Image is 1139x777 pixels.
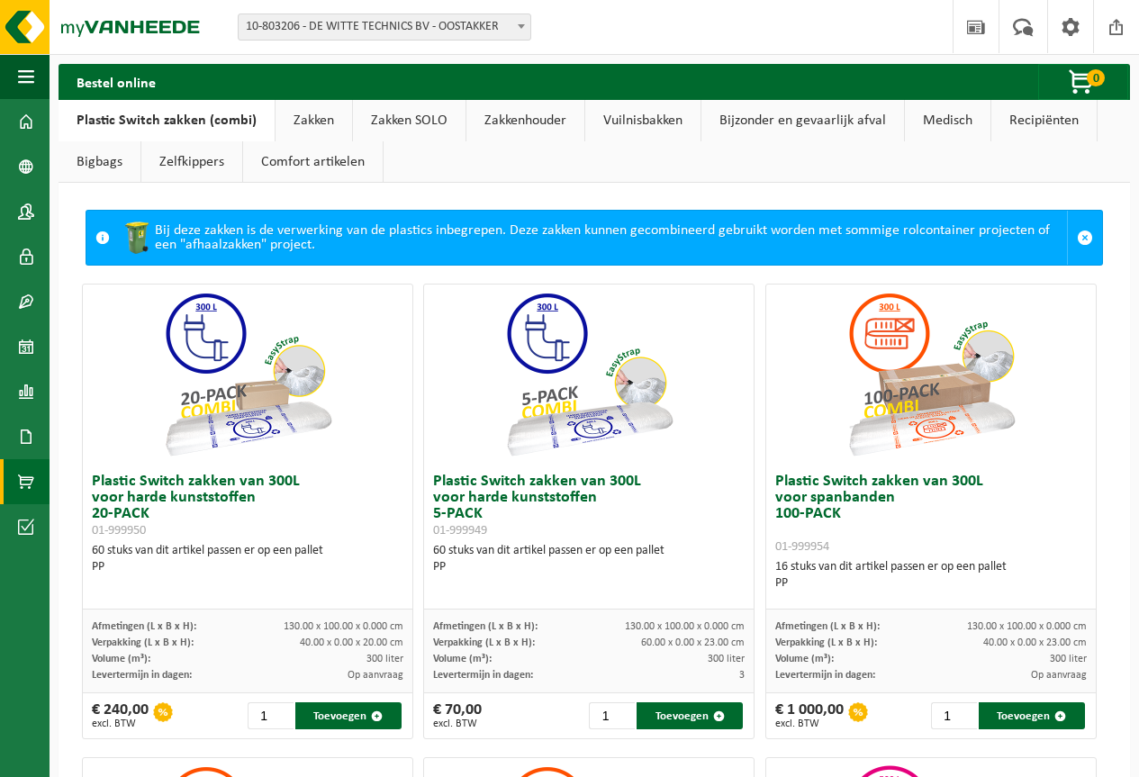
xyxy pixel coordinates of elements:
[1031,670,1087,681] span: Op aanvraag
[59,100,275,141] a: Plastic Switch zakken (combi)
[92,474,403,538] h3: Plastic Switch zakken van 300L voor harde kunststoffen 20-PACK
[433,670,533,681] span: Levertermijn in dagen:
[775,474,1087,555] h3: Plastic Switch zakken van 300L voor spanbanden 100-PACK
[239,14,530,40] span: 10-803206 - DE WITTE TECHNICS BV - OOSTAKKER
[92,543,403,575] div: 60 stuks van dit artikel passen er op een pallet
[119,211,1067,265] div: Bij deze zakken is de verwerking van de plastics inbegrepen. Deze zakken kunnen gecombineerd gebr...
[243,141,383,183] a: Comfort artikelen
[92,621,196,632] span: Afmetingen (L x B x H):
[433,559,745,575] div: PP
[841,285,1021,465] img: 01-999954
[92,670,192,681] span: Levertermijn in dagen:
[775,670,875,681] span: Levertermijn in dagen:
[353,100,466,141] a: Zakken SOLO
[775,575,1087,592] div: PP
[433,637,535,648] span: Verpakking (L x B x H):
[59,141,140,183] a: Bigbags
[775,621,880,632] span: Afmetingen (L x B x H):
[92,702,149,729] div: € 240,00
[739,670,745,681] span: 3
[59,64,174,99] h2: Bestel online
[1087,69,1105,86] span: 0
[433,718,482,729] span: excl. BTW
[348,670,403,681] span: Op aanvraag
[433,621,538,632] span: Afmetingen (L x B x H):
[92,718,149,729] span: excl. BTW
[775,702,844,729] div: € 1 000,00
[637,702,743,729] button: Toevoegen
[248,702,294,729] input: 1
[775,654,834,664] span: Volume (m³):
[433,474,745,538] h3: Plastic Switch zakken van 300L voor harde kunststoffen 5-PACK
[775,718,844,729] span: excl. BTW
[585,100,701,141] a: Vuilnisbakken
[775,559,1087,592] div: 16 stuks van dit artikel passen er op een pallet
[983,637,1087,648] span: 40.00 x 0.00 x 23.00 cm
[300,637,403,648] span: 40.00 x 0.00 x 20.00 cm
[905,100,990,141] a: Medisch
[466,100,584,141] a: Zakkenhouder
[119,220,155,256] img: WB-0240-HPE-GN-50.png
[641,637,745,648] span: 60.00 x 0.00 x 23.00 cm
[589,702,635,729] input: 1
[499,285,679,465] img: 01-999949
[775,637,877,648] span: Verpakking (L x B x H):
[625,621,745,632] span: 130.00 x 100.00 x 0.000 cm
[708,654,745,664] span: 300 liter
[1050,654,1087,664] span: 300 liter
[775,540,829,554] span: 01-999954
[284,621,403,632] span: 130.00 x 100.00 x 0.000 cm
[158,285,338,465] img: 01-999950
[931,702,977,729] input: 1
[433,543,745,575] div: 60 stuks van dit artikel passen er op een pallet
[238,14,531,41] span: 10-803206 - DE WITTE TECHNICS BV - OOSTAKKER
[295,702,402,729] button: Toevoegen
[979,702,1085,729] button: Toevoegen
[433,702,482,729] div: € 70,00
[991,100,1097,141] a: Recipiënten
[92,524,146,538] span: 01-999950
[433,654,492,664] span: Volume (m³):
[1038,64,1128,100] button: 0
[92,654,150,664] span: Volume (m³):
[92,637,194,648] span: Verpakking (L x B x H):
[92,559,403,575] div: PP
[967,621,1087,632] span: 130.00 x 100.00 x 0.000 cm
[701,100,904,141] a: Bijzonder en gevaarlijk afval
[141,141,242,183] a: Zelfkippers
[433,524,487,538] span: 01-999949
[366,654,403,664] span: 300 liter
[1067,211,1102,265] a: Sluit melding
[276,100,352,141] a: Zakken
